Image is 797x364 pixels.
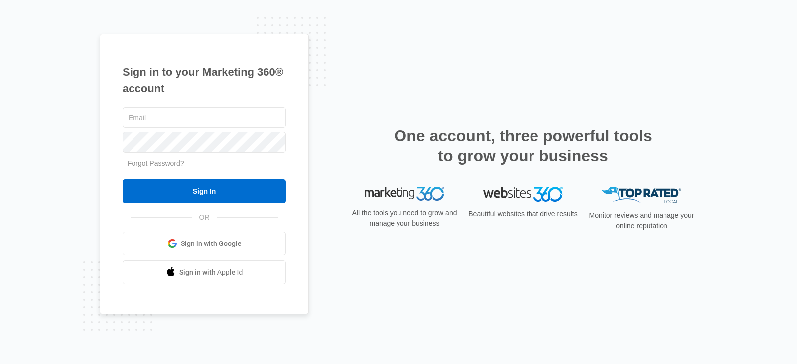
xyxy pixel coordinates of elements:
input: Email [123,107,286,128]
img: Websites 360 [483,187,563,201]
h1: Sign in to your Marketing 360® account [123,64,286,97]
img: Top Rated Local [602,187,681,203]
p: All the tools you need to grow and manage your business [349,208,460,229]
a: Forgot Password? [128,159,184,167]
a: Sign in with Apple Id [123,260,286,284]
h2: One account, three powerful tools to grow your business [391,126,655,166]
span: OR [192,212,217,223]
a: Sign in with Google [123,232,286,255]
p: Beautiful websites that drive results [467,209,579,219]
img: Marketing 360 [365,187,444,201]
input: Sign In [123,179,286,203]
p: Monitor reviews and manage your online reputation [586,210,697,231]
span: Sign in with Google [181,239,242,249]
span: Sign in with Apple Id [179,267,243,278]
